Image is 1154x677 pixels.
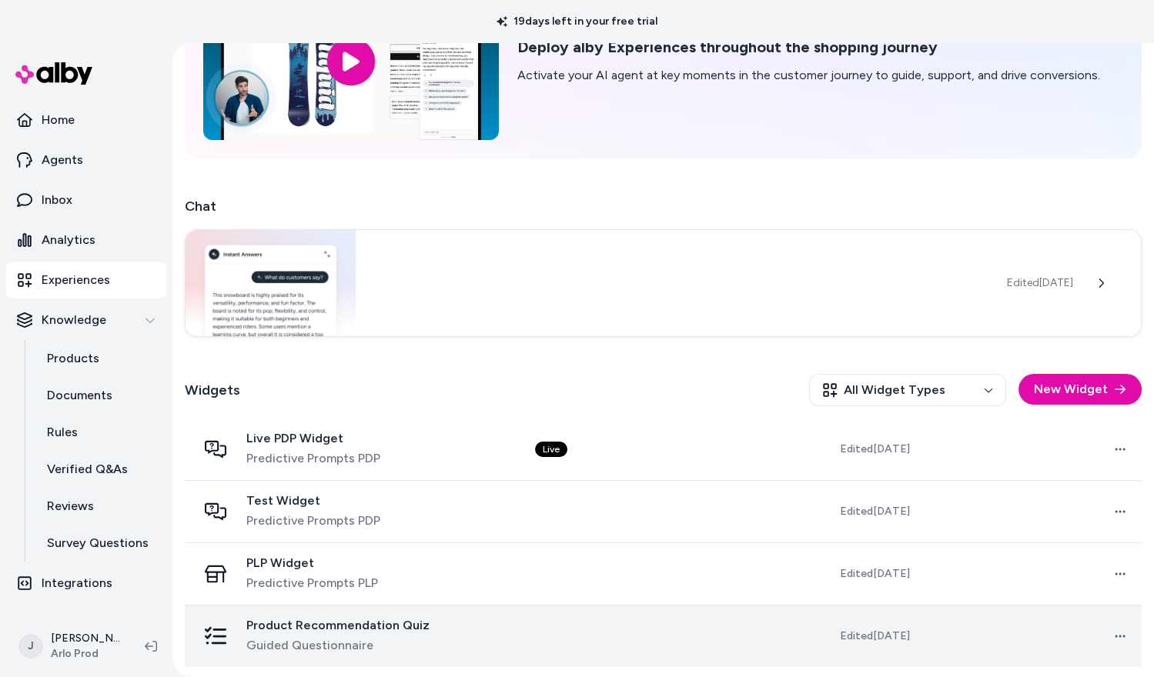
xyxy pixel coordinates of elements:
div: Live [535,442,567,457]
span: J [18,634,43,659]
p: Reviews [47,497,94,515]
a: Inbox [6,182,166,218]
span: Predictive Prompts PLP [246,574,378,592]
a: Documents [32,377,166,414]
a: Chat widgetEdited[DATE] [185,229,1142,337]
p: Survey Questions [47,534,149,552]
p: Activate your AI agent at key moments in the customer journey to guide, support, and drive conver... [517,66,1100,85]
span: Test Widget [246,493,380,509]
a: Verified Q&As [32,451,166,488]
p: 19 days left in your free trial [487,14,667,29]
button: Knowledge [6,302,166,338]
p: Home [42,111,75,129]
a: Products [32,340,166,377]
p: Agents [42,151,83,169]
h2: Widgets [185,379,240,401]
span: Guided Questionnaire [246,636,430,655]
p: Knowledge [42,311,106,329]
button: J[PERSON_NAME]Arlo Prod [9,622,132,671]
button: All Widget Types [809,374,1006,406]
a: Reviews [32,488,166,525]
p: Rules [47,423,78,442]
span: Edited [DATE] [840,504,910,519]
span: Edited [DATE] [840,566,910,582]
span: PLP Widget [246,555,378,571]
img: Chat widget [186,230,356,336]
p: [PERSON_NAME] [51,631,120,646]
a: Experiences [6,262,166,298]
p: Experiences [42,271,110,289]
p: Analytics [42,231,95,249]
span: Live PDP Widget [246,431,380,446]
a: Integrations [6,565,166,602]
span: Predictive Prompts PDP [246,449,380,468]
span: Edited [DATE] [840,442,910,457]
p: Verified Q&As [47,460,128,479]
span: Arlo Prod [51,646,120,662]
span: Edited [DATE] [1007,275,1073,291]
p: Documents [47,386,112,405]
span: Edited [DATE] [840,629,910,644]
a: Agents [6,142,166,178]
h2: Chat [185,195,1142,217]
a: Survey Questions [32,525,166,562]
h2: Deploy alby Experiences throughout the shopping journey [517,38,1100,57]
a: Analytics [6,222,166,258]
p: Inbox [42,191,72,209]
img: alby Logo [15,62,92,85]
a: Home [6,102,166,138]
p: Products [47,349,99,368]
button: New Widget [1019,374,1142,405]
span: Product Recommendation Quiz [246,618,430,633]
p: Integrations [42,574,112,592]
span: Predictive Prompts PDP [246,512,380,530]
a: Rules [32,414,166,451]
